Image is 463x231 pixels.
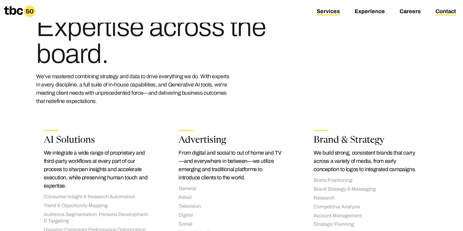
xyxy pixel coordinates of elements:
li: Social [179,221,284,227]
li: Television [179,203,284,210]
li: Trend & Opportunity Mapping [44,203,149,209]
li: Competitive Analysis [314,204,419,210]
h2: Advertising [179,136,284,145]
li: General [179,185,284,192]
li: Digital [179,212,284,218]
li: Research [314,195,419,201]
li: Retail [179,194,284,201]
h2: Brand & Strategy [314,136,419,145]
a: Contact [435,8,456,16]
p: We build strong, consistent brands that carry across a variety of media, from early conception to... [314,149,419,174]
li: Consumer Insight & Research Automation [44,194,149,200]
li: Strategic Planning [314,221,419,228]
h1: Expertise across the board. [36,14,271,68]
p: We integrate a wide range of proprietary and third-party workflows at every part of our process t... [44,149,149,190]
li: Brand Strategy & Messaging [314,186,419,193]
p: From digital and social to out of home and TV—and everywhere in between—we utilize emerging and t... [179,149,284,182]
a: Experience [355,8,385,16]
a: Careers [400,8,421,16]
h2: AI Solutions [44,136,149,145]
li: Account Management [314,213,419,219]
p: We’ve mastered combining strategy and data to drive everything we do. With experts in every disci... [36,72,232,105]
li: Audience Segmentation, Persona Development & Targeting [44,211,149,224]
a: Services [317,8,340,16]
li: Brand Positioning [314,177,419,184]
